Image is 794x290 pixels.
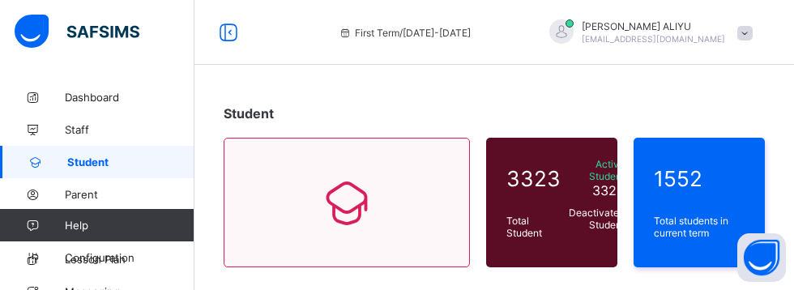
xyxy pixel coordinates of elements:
button: Open asap [737,233,786,282]
span: session/term information [339,27,471,39]
span: [EMAIL_ADDRESS][DOMAIN_NAME] [582,34,725,44]
span: Student [224,105,274,122]
span: 3322 [592,182,625,198]
span: Help [65,219,194,232]
span: Student [67,156,194,168]
span: Total students in current term [654,215,745,239]
span: Parent [65,188,194,201]
span: Staff [65,123,194,136]
span: Configuration [65,251,194,264]
img: safsims [15,15,139,49]
div: HABIBAALIYU [533,19,760,46]
span: [PERSON_NAME] ALIYU [582,20,725,32]
span: Deactivated Student [569,207,625,231]
span: 1552 [654,166,745,191]
span: Dashboard [65,91,194,104]
div: Total Student [502,211,565,243]
span: 3323 [506,166,561,191]
span: Active Student [569,158,625,182]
